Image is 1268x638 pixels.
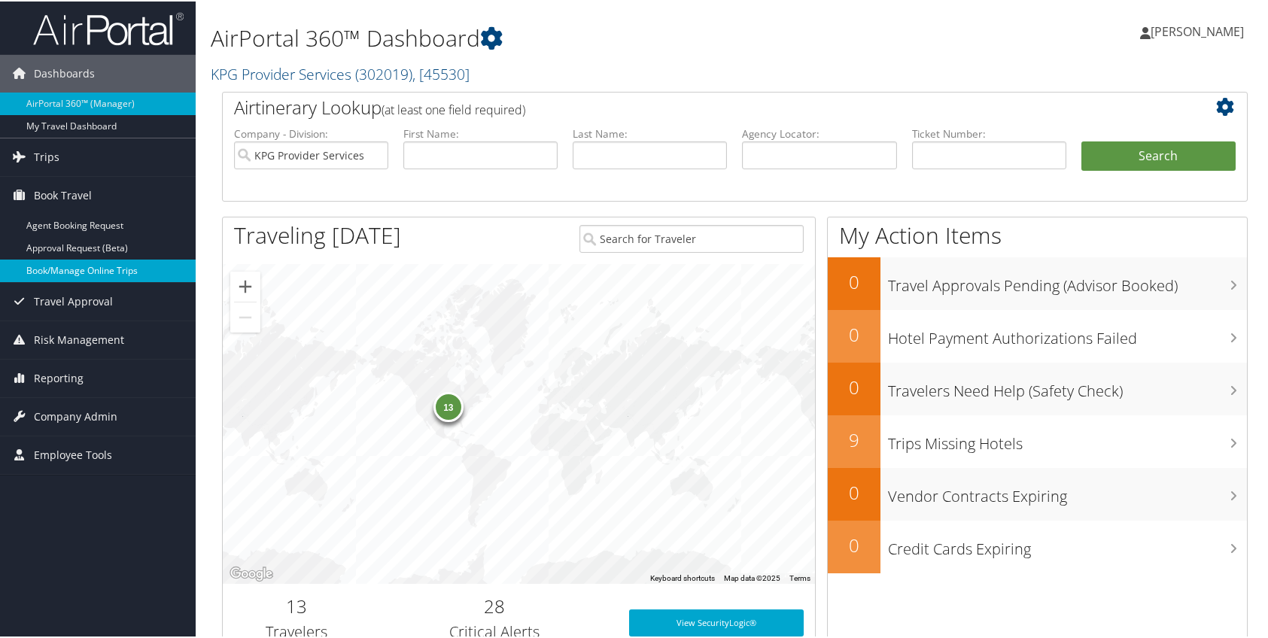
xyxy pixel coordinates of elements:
[433,390,464,421] div: 13
[828,426,880,451] h2: 9
[579,223,804,251] input: Search for Traveler
[234,218,401,250] h1: Traveling [DATE]
[828,308,1247,361] a: 0Hotel Payment Authorizations Failed
[403,125,558,140] label: First Name:
[234,125,388,140] label: Company - Division:
[34,396,117,434] span: Company Admin
[230,301,260,331] button: Zoom out
[888,266,1247,295] h3: Travel Approvals Pending (Advisor Booked)
[828,218,1247,250] h1: My Action Items
[382,592,607,618] h2: 28
[828,361,1247,414] a: 0Travelers Need Help (Safety Check)
[828,256,1247,308] a: 0Travel Approvals Pending (Advisor Booked)
[789,573,810,581] a: Terms (opens in new tab)
[34,435,112,472] span: Employee Tools
[227,563,276,582] img: Google
[828,321,880,346] h2: 0
[888,372,1247,400] h3: Travelers Need Help (Safety Check)
[650,572,715,582] button: Keyboard shortcuts
[34,320,124,357] span: Risk Management
[34,358,84,396] span: Reporting
[382,100,525,117] span: (at least one field required)
[888,530,1247,558] h3: Credit Cards Expiring
[573,125,727,140] label: Last Name:
[828,268,880,293] h2: 0
[1081,140,1236,170] button: Search
[230,270,260,300] button: Zoom in
[34,281,113,319] span: Travel Approval
[1151,22,1244,38] span: [PERSON_NAME]
[1140,8,1259,53] a: [PERSON_NAME]
[34,175,92,213] span: Book Travel
[828,466,1247,519] a: 0Vendor Contracts Expiring
[34,53,95,91] span: Dashboards
[912,125,1066,140] label: Ticket Number:
[34,137,59,175] span: Trips
[828,519,1247,572] a: 0Credit Cards Expiring
[629,608,804,635] a: View SecurityLogic®
[234,592,360,618] h2: 13
[828,531,880,557] h2: 0
[828,414,1247,466] a: 9Trips Missing Hotels
[888,319,1247,348] h3: Hotel Payment Authorizations Failed
[888,477,1247,506] h3: Vendor Contracts Expiring
[227,563,276,582] a: Open this area in Google Maps (opens a new window)
[742,125,896,140] label: Agency Locator:
[828,373,880,399] h2: 0
[724,573,780,581] span: Map data ©2025
[412,62,470,83] span: , [ 45530 ]
[888,424,1247,453] h3: Trips Missing Hotels
[234,93,1151,119] h2: Airtinerary Lookup
[211,62,470,83] a: KPG Provider Services
[355,62,412,83] span: ( 302019 )
[33,10,184,45] img: airportal-logo.png
[828,478,880,504] h2: 0
[211,21,910,53] h1: AirPortal 360™ Dashboard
